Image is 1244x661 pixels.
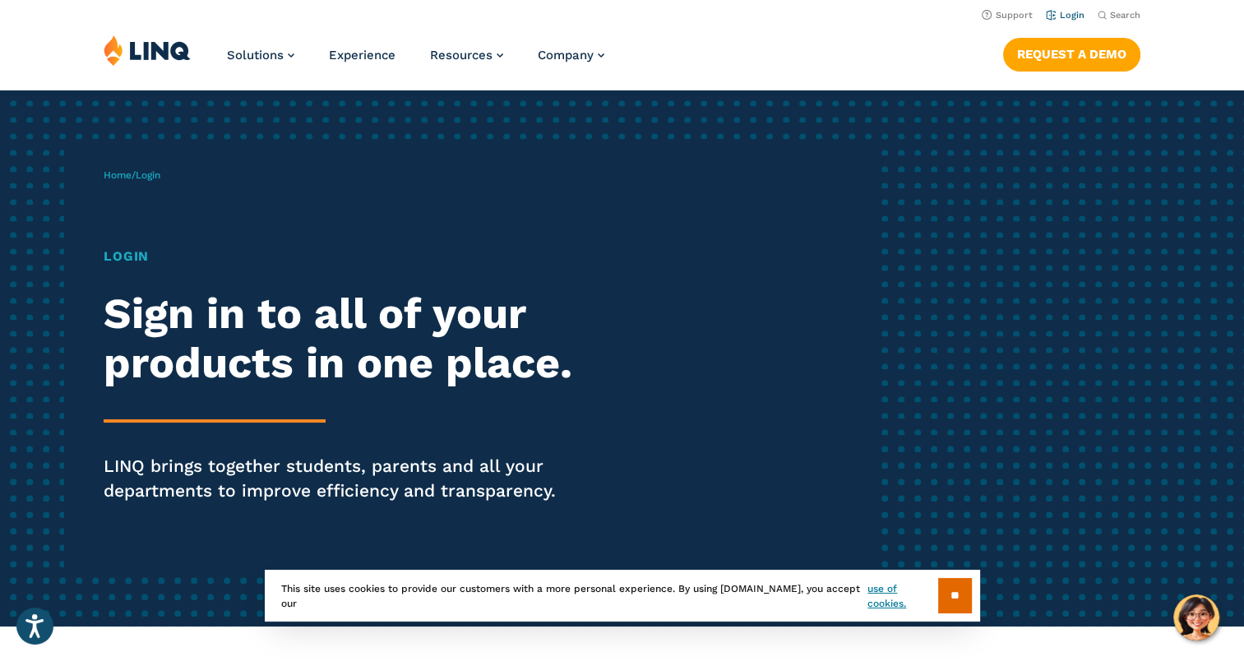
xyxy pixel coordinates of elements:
[227,48,284,62] span: Solutions
[538,48,594,62] span: Company
[982,10,1033,21] a: Support
[104,169,160,181] span: /
[265,570,980,622] div: This site uses cookies to provide our customers with a more personal experience. By using [DOMAIN...
[1110,10,1140,21] span: Search
[136,169,160,181] span: Login
[104,169,132,181] a: Home
[104,454,583,503] p: LINQ brings together students, parents and all your departments to improve efficiency and transpa...
[430,48,503,62] a: Resources
[1003,38,1140,71] a: Request a Demo
[104,35,191,66] img: LINQ | K‑12 Software
[1173,594,1219,640] button: Hello, have a question? Let’s chat.
[104,247,583,266] h1: Login
[104,289,583,388] h2: Sign in to all of your products in one place.
[538,48,604,62] a: Company
[1046,10,1084,21] a: Login
[1098,9,1140,21] button: Open Search Bar
[1003,35,1140,71] nav: Button Navigation
[329,48,395,62] a: Experience
[227,48,294,62] a: Solutions
[430,48,493,62] span: Resources
[227,35,604,89] nav: Primary Navigation
[867,581,937,611] a: use of cookies.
